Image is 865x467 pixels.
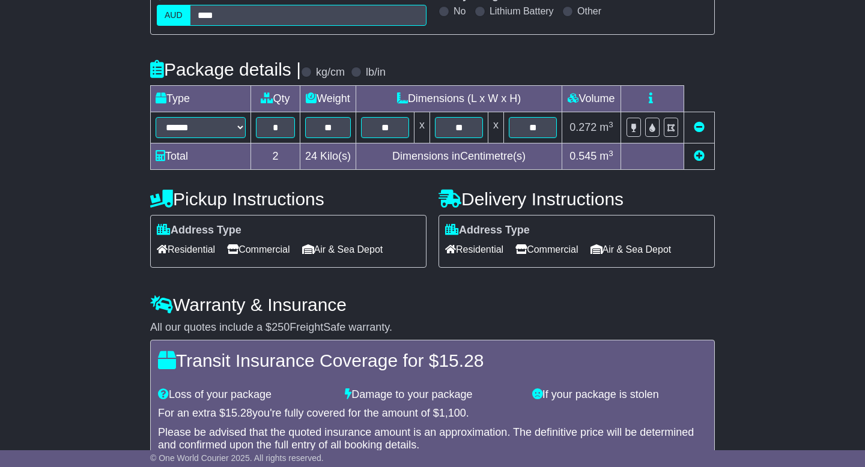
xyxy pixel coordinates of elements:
h4: Delivery Instructions [439,189,715,209]
span: Residential [157,240,215,259]
td: Type [151,86,251,112]
sup: 3 [609,149,613,158]
td: Dimensions (L x W x H) [356,86,562,112]
td: Volume [562,86,621,112]
h4: Transit Insurance Coverage for $ [158,351,707,370]
span: m [599,150,613,162]
label: Address Type [157,224,241,237]
span: 0.272 [569,121,596,133]
h4: Warranty & Insurance [150,295,715,315]
div: If your package is stolen [526,388,713,402]
label: kg/cm [316,66,345,79]
span: 24 [305,150,317,162]
div: Loss of your package [152,388,339,402]
div: All our quotes include a $ FreightSafe warranty. [150,321,715,334]
label: No [454,5,466,17]
h4: Package details | [150,59,301,79]
div: For an extra $ you're fully covered for the amount of $ . [158,407,707,420]
a: Remove this item [694,121,705,133]
span: 250 [272,321,290,333]
span: 15.28 [439,351,484,370]
span: Commercial [515,240,578,259]
div: Please be advised that the quoted insurance amount is an approximation. The definitive price will... [158,426,707,452]
td: Kilo(s) [300,143,356,170]
td: Weight [300,86,356,112]
span: 1,100 [439,407,466,419]
td: Total [151,143,251,170]
span: Commercial [227,240,290,259]
label: Address Type [445,224,530,237]
span: Air & Sea Depot [590,240,672,259]
td: 2 [251,143,300,170]
td: Qty [251,86,300,112]
td: x [488,112,504,143]
td: x [414,112,430,143]
label: AUD [157,5,190,26]
label: Other [577,5,601,17]
span: © One World Courier 2025. All rights reserved. [150,453,324,463]
sup: 3 [609,120,613,129]
label: Lithium Battery [490,5,554,17]
span: 0.545 [569,150,596,162]
span: Air & Sea Depot [302,240,383,259]
h4: Pickup Instructions [150,189,426,209]
span: 15.28 [225,407,252,419]
label: lb/in [366,66,386,79]
span: Residential [445,240,503,259]
div: Damage to your package [339,388,526,402]
td: Dimensions in Centimetre(s) [356,143,562,170]
span: m [599,121,613,133]
a: Add new item [694,150,705,162]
